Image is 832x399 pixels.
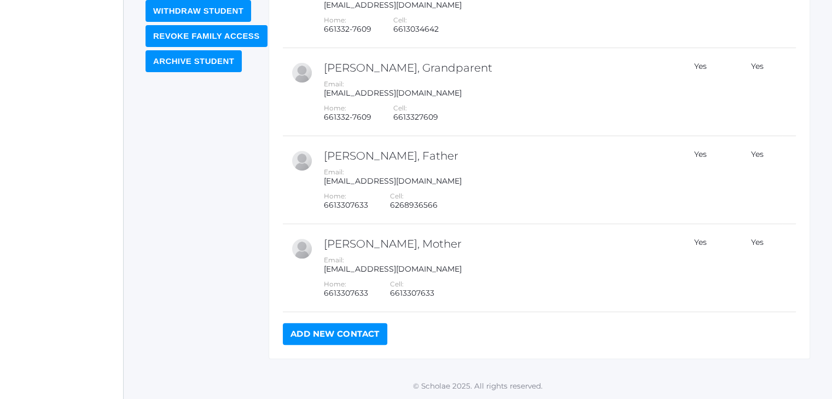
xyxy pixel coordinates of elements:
[283,323,387,345] a: Add New Contact
[324,150,666,162] h2: [PERSON_NAME], Father
[324,89,666,98] div: [EMAIL_ADDRESS][DOMAIN_NAME]
[726,224,782,312] td: Yes
[668,224,726,312] td: Yes
[146,25,267,47] input: Revoke Family Access
[726,48,782,136] td: Yes
[390,201,438,210] div: 6268936566
[291,62,313,84] div: Diane Sanchez
[393,25,439,34] div: 6613034642
[291,238,313,260] div: Sandra Velasquez
[324,80,344,88] label: Email:
[390,280,404,288] label: Cell:
[390,192,404,200] label: Cell:
[291,150,313,172] div: Vincent Velasquez
[324,62,666,74] h2: [PERSON_NAME], Grandparent
[393,16,407,24] label: Cell:
[390,289,434,298] div: 6613307633
[324,1,666,10] div: [EMAIL_ADDRESS][DOMAIN_NAME]
[324,113,371,122] div: 661332-7609
[324,16,346,24] label: Home:
[668,136,726,224] td: Yes
[668,48,726,136] td: Yes
[324,201,368,210] div: 6613307633
[324,192,346,200] label: Home:
[324,25,371,34] div: 661332-7609
[324,104,346,112] label: Home:
[726,136,782,224] td: Yes
[324,238,666,250] h2: [PERSON_NAME], Mother
[324,177,666,186] div: [EMAIL_ADDRESS][DOMAIN_NAME]
[124,380,832,391] p: © Scholae 2025. All rights reserved.
[393,104,407,112] label: Cell:
[393,113,438,122] div: 6613327609
[324,256,344,264] label: Email:
[324,265,666,274] div: [EMAIL_ADDRESS][DOMAIN_NAME]
[324,280,346,288] label: Home:
[324,168,344,176] label: Email:
[146,50,242,72] input: Archive Student
[324,289,368,298] div: 6613307633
